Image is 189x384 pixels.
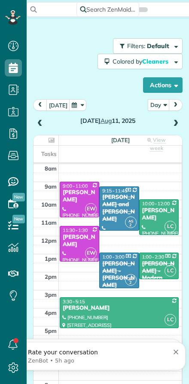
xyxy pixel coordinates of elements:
[113,58,171,65] span: Colored by
[45,309,57,316] span: 4pm
[63,299,85,305] span: 3:30 - 5:15
[150,137,166,152] span: View week
[109,38,183,54] a: Filters: Default
[45,273,57,280] span: 2pm
[41,237,57,244] span: 12pm
[85,247,97,259] span: EW
[102,194,136,223] div: [PERSON_NAME] and [PERSON_NAME]
[45,291,57,298] span: 3pm
[165,265,176,277] span: LC
[102,188,127,194] span: 9:15 - 11:45
[10,20,24,34] img: Profile image for ZenBot
[128,219,133,223] span: AS
[165,314,176,326] span: LC
[63,183,88,189] span: 9:00 - 11:00
[102,260,136,290] div: [PERSON_NAME] - [PERSON_NAME]
[147,42,170,50] span: Default
[142,58,170,65] span: Cleaners
[142,201,170,207] span: 10:00 - 12:00
[101,117,112,125] span: Aug
[41,150,57,157] span: Tasks
[3,12,186,40] div: message notification from ZenBot, 5h ago. Rate your conversation
[28,18,169,27] p: Rate your conversation
[113,38,183,54] button: Filters: Default
[63,227,88,233] span: 11:30 - 1:30
[127,42,145,50] span: Filters:
[28,27,169,35] p: Message from ZenBot, sent 5h ago
[12,193,25,201] span: New
[111,137,130,143] span: [DATE]
[45,165,57,172] span: 8am
[62,234,97,248] div: [PERSON_NAME]
[12,215,25,223] span: New
[142,260,176,290] div: [PERSON_NAME] - Modern Eyes
[41,219,57,226] span: 11am
[41,201,57,208] span: 10am
[168,99,183,111] button: next
[85,203,97,215] span: EW
[125,279,136,287] small: 2
[102,254,125,260] span: 1:00 - 3:00
[165,221,176,232] span: LC
[142,207,176,222] div: [PERSON_NAME]
[62,305,176,312] div: [PERSON_NAME]
[62,189,97,204] div: [PERSON_NAME]
[45,183,57,190] span: 9am
[143,77,183,93] button: Actions
[148,99,169,111] button: Day
[48,118,168,124] h2: [DATE] 11, 2025
[125,221,136,229] small: 2
[45,327,57,334] span: 5pm
[128,276,133,281] span: AS
[46,99,70,111] button: [DATE]
[142,254,165,260] span: 1:00 - 2:30
[45,255,57,262] span: 1pm
[98,54,183,69] button: Colored byCleaners
[33,99,47,111] button: prev
[174,18,179,24] button: Dismiss notification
